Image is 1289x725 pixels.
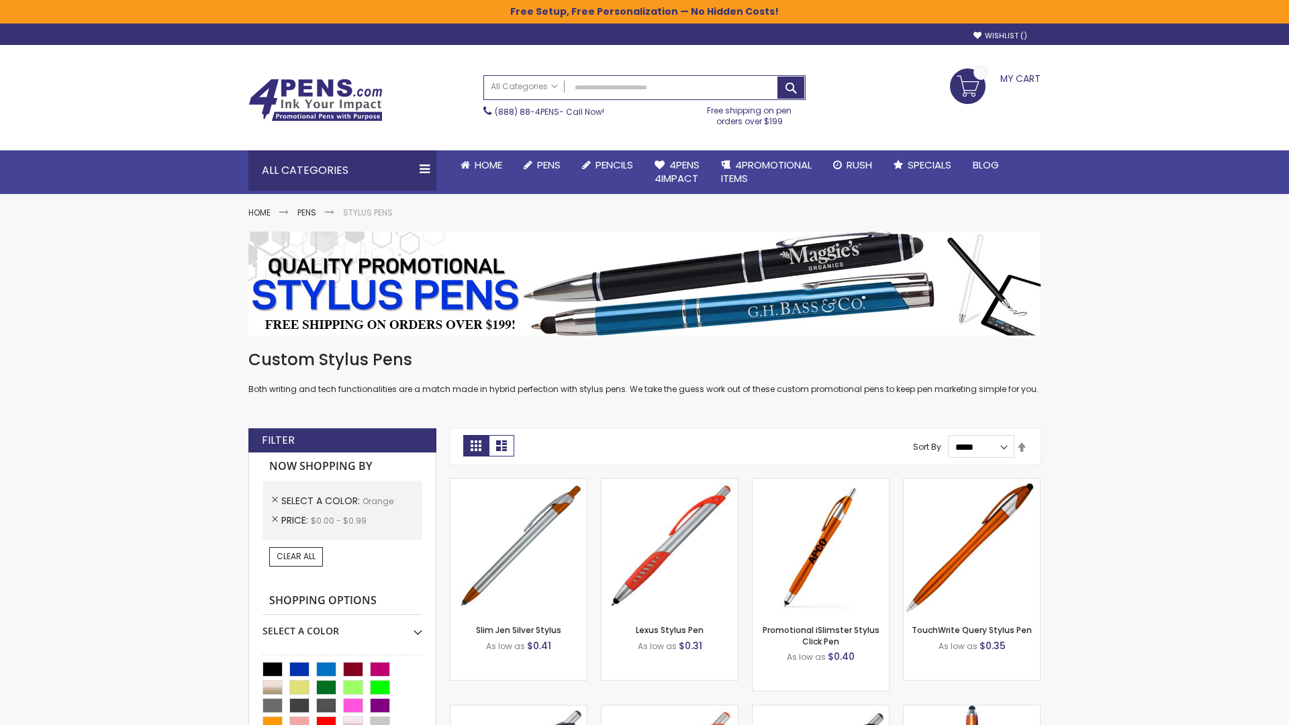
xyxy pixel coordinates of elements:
[248,349,1041,395] div: Both writing and tech functionalities are a match made in hybrid perfection with stylus pens. We ...
[602,705,738,716] a: Boston Silver Stylus Pen-Orange
[476,624,561,636] a: Slim Jen Silver Stylus
[363,495,393,507] span: Orange
[484,76,565,98] a: All Categories
[248,232,1041,336] img: Stylus Pens
[571,150,644,180] a: Pencils
[450,150,513,180] a: Home
[537,158,561,172] span: Pens
[753,705,889,716] a: Lexus Metallic Stylus Pen-Orange
[973,158,999,172] span: Blog
[908,158,951,172] span: Specials
[450,478,587,489] a: Slim Jen Silver Stylus-Orange
[297,207,316,218] a: Pens
[281,494,363,507] span: Select A Color
[787,651,826,663] span: As low as
[595,158,633,172] span: Pencils
[763,624,879,646] a: Promotional iSlimster Stylus Click Pen
[721,158,812,185] span: 4PROMOTIONAL ITEMS
[913,441,941,452] label: Sort By
[463,435,489,456] strong: Grid
[939,640,977,652] span: As low as
[343,207,393,218] strong: Stylus Pens
[912,624,1032,636] a: TouchWrite Query Stylus Pen
[847,158,872,172] span: Rush
[904,705,1040,716] a: TouchWrite Command Stylus Pen-Orange
[491,81,558,92] span: All Categories
[655,158,700,185] span: 4Pens 4impact
[475,158,502,172] span: Home
[828,650,855,663] span: $0.40
[753,479,889,615] img: Promotional iSlimster Stylus Click Pen-Orange
[262,452,422,481] strong: Now Shopping by
[694,100,806,127] div: Free shipping on pen orders over $199
[262,615,422,638] div: Select A Color
[904,478,1040,489] a: TouchWrite Query Stylus Pen-Orange
[495,106,604,117] span: - Call Now!
[638,640,677,652] span: As low as
[513,150,571,180] a: Pens
[281,514,311,527] span: Price
[679,639,702,652] span: $0.31
[269,547,323,566] a: Clear All
[980,639,1006,652] span: $0.35
[904,479,1040,615] img: TouchWrite Query Stylus Pen-Orange
[486,640,525,652] span: As low as
[248,150,436,191] div: All Categories
[248,79,383,122] img: 4Pens Custom Pens and Promotional Products
[277,550,316,562] span: Clear All
[962,150,1010,180] a: Blog
[248,207,271,218] a: Home
[262,433,295,448] strong: Filter
[973,31,1027,41] a: Wishlist
[710,150,822,194] a: 4PROMOTIONALITEMS
[450,705,587,716] a: Boston Stylus Pen-Orange
[636,624,704,636] a: Lexus Stylus Pen
[602,478,738,489] a: Lexus Stylus Pen-Orange
[822,150,883,180] a: Rush
[311,515,367,526] span: $0.00 - $0.99
[450,479,587,615] img: Slim Jen Silver Stylus-Orange
[753,478,889,489] a: Promotional iSlimster Stylus Click Pen-Orange
[527,639,551,652] span: $0.41
[262,587,422,616] strong: Shopping Options
[248,349,1041,371] h1: Custom Stylus Pens
[495,106,559,117] a: (888) 88-4PENS
[883,150,962,180] a: Specials
[644,150,710,194] a: 4Pens4impact
[602,479,738,615] img: Lexus Stylus Pen-Orange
